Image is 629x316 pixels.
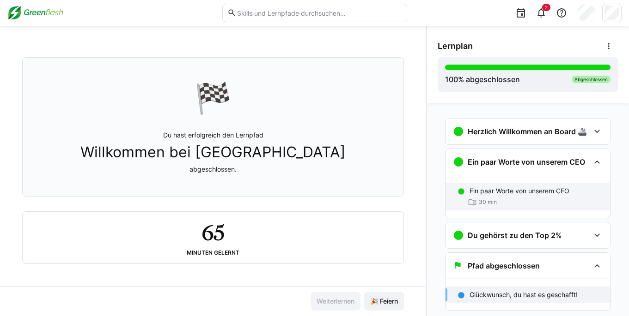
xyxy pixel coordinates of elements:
[468,261,540,270] h3: Pfad abgeschlossen
[468,157,585,167] h3: Ein paar Worte von unserem CEO
[479,198,497,206] span: 30 min
[80,131,346,174] p: Du hast erfolgreich den Lernpfad abgeschlossen.
[80,143,346,161] span: Willkommen bei [GEOGRAPHIC_DATA]
[445,75,458,84] span: 100
[438,41,473,51] span: Lernplan
[468,231,562,240] h3: Du gehörst zu den Top 2%
[195,80,232,116] div: 🏁
[445,74,520,85] div: % abgeschlossen
[369,297,399,306] span: 🎉 Feiern
[545,5,548,10] span: 2
[470,290,578,299] p: Glückwunsch, du hast es geschafft!
[202,219,225,246] h2: 65
[187,250,239,256] div: Minuten gelernt
[572,76,611,83] div: Abgeschlossen
[364,292,404,310] button: 🎉 Feiern
[311,292,360,310] button: Weiterlernen
[470,186,569,196] p: Ein paar Worte von unserem CEO
[236,9,402,17] input: Skills und Lernpfade durchsuchen…
[468,127,587,136] h3: Herzlich Willkommen an Board 🚢
[315,297,356,306] span: Weiterlernen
